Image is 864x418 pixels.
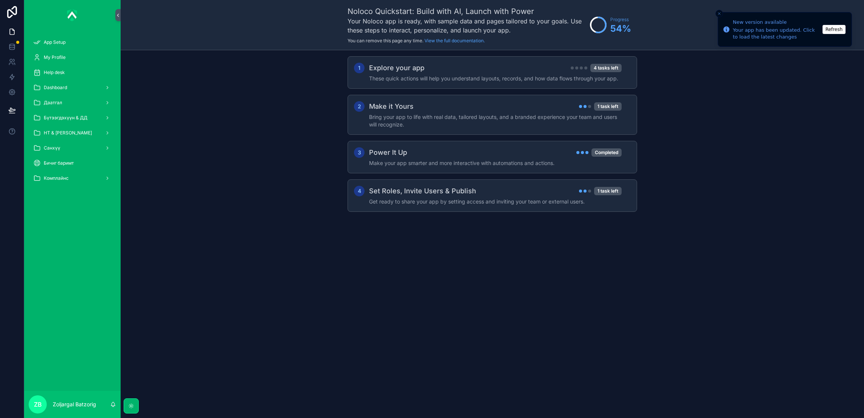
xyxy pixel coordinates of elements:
[29,171,116,185] a: Комплайнс
[733,19,820,26] div: New version available
[29,96,116,110] a: Даатгал
[29,51,116,64] a: My Profile
[34,400,42,409] span: ZB
[348,6,586,17] h1: Noloco Quickstart: Build with AI, Launch with Power
[44,39,66,45] span: App Setup
[44,130,92,136] span: НТ & [PERSON_NAME]
[715,10,723,17] button: Close toast
[424,38,485,43] a: View the full documentation.
[53,401,96,408] p: Zoljargal Batzorig
[29,66,116,79] a: Help desk
[44,85,67,91] span: Dashboard
[29,141,116,155] a: Санхүү
[44,175,69,181] span: Комплайнс
[67,9,78,21] img: App logo
[44,115,87,121] span: Бүтээгдэхүүн & ДД
[44,69,65,76] span: Help desk
[24,30,121,195] div: scrollable content
[44,54,66,60] span: My Profile
[348,17,586,35] h3: Your Noloco app is ready, with sample data and pages tailored to your goals. Use these steps to i...
[610,23,631,35] span: 54 %
[348,38,423,43] span: You can remove this page any time.
[823,25,846,34] button: Refresh
[44,100,62,106] span: Даатгал
[733,27,820,40] div: Your app has been updated. Click to load the latest changes
[29,111,116,125] a: Бүтээгдэхүүн & ДД
[610,17,631,23] span: Progress
[29,126,116,140] a: НТ & [PERSON_NAME]
[44,160,74,166] span: Бичиг баримт
[29,81,116,94] a: Dashboard
[29,35,116,49] a: App Setup
[29,156,116,170] a: Бичиг баримт
[44,145,60,151] span: Санхүү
